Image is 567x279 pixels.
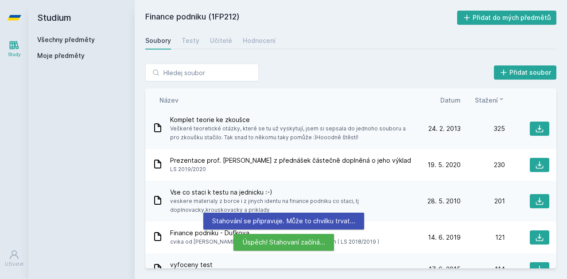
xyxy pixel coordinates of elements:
[170,197,413,214] span: veskere materialy z borce i z jinych identu na finance podniku co staci, tj doplnovacky,krouskova...
[440,96,461,105] button: Datum
[37,51,85,60] span: Moje předměty
[145,32,171,50] a: Soubory
[461,197,505,206] div: 201
[170,115,413,124] span: Komplet teorie ke zkoušce
[170,188,413,197] span: Vse co staci k testu na jednicku :-)
[170,229,379,237] span: Finance podniku - Dufkova
[170,237,379,246] span: cvika od [PERSON_NAME] + teorie na prub. testy a info k testom ( LS 2018/2019 )
[461,265,505,274] div: 114
[428,233,461,242] span: 14. 6. 2019
[2,35,27,62] a: Study
[428,124,461,133] span: 24. 2. 2013
[182,36,199,45] div: Testy
[475,96,498,105] span: Stažení
[37,36,95,43] a: Všechny předměty
[457,11,557,25] button: Přidat do mých předmětů
[145,11,457,25] h2: Finance podniku (1FP212)
[243,36,276,45] div: Hodnocení
[170,124,413,142] span: Veškeré teoretické otázky, které se tu už vyskytují, jsem si sepsala do jednoho souboru a pro zko...
[170,260,234,269] span: vyfoceny test
[494,65,557,80] button: Přidat soubor
[233,234,334,251] div: Úspěch! Stahovaní začíná…
[2,245,27,272] a: Uživatel
[5,261,23,268] div: Uživatel
[427,161,461,169] span: 19. 5. 2020
[461,161,505,169] div: 230
[210,36,232,45] div: Učitelé
[182,32,199,50] a: Testy
[243,32,276,50] a: Hodnocení
[427,197,461,206] span: 28. 5. 2010
[461,233,505,242] div: 121
[475,96,505,105] button: Stažení
[170,156,411,165] span: Prezentace prof. [PERSON_NAME] z přednášek částečně doplněná o jeho výklad
[210,32,232,50] a: Učitelé
[429,265,461,274] span: 17. 6. 2015
[461,124,505,133] div: 325
[145,64,259,81] input: Hledej soubor
[170,165,411,174] span: LS 2019/2020
[159,96,179,105] button: Název
[203,213,364,229] div: Stahování se připravuje. Může to chvilku trvat…
[145,36,171,45] div: Soubory
[8,51,21,58] div: Study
